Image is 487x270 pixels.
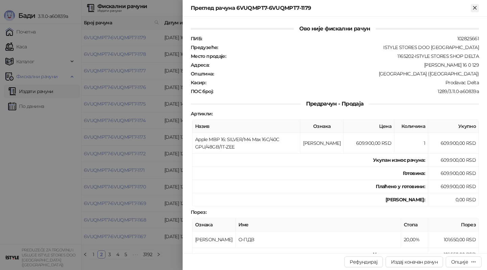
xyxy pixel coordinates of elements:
strong: Порез : [191,209,206,215]
th: Ознака [192,218,236,231]
td: 20,00% [401,231,428,248]
div: 1165202-ISTYLE STORES SHOP DELTA [227,53,480,59]
button: Close [471,4,479,12]
strong: ПОС број : [191,88,213,94]
th: Количина [394,120,428,133]
strong: Адреса : [191,62,209,68]
th: Цена [344,120,394,133]
div: ISTYLE STORES DOO [GEOGRAPHIC_DATA] [219,44,480,50]
div: [GEOGRAPHIC_DATA] ([GEOGRAPHIC_DATA]) [214,71,480,77]
td: 609.900,00 RSD [428,167,479,180]
strong: Општина : [191,71,214,77]
span: Ово није фискални рачун [294,25,375,32]
td: 0,00 RSD [428,193,479,206]
strong: Укупан износ рачуна : [373,157,425,163]
th: Стопа [401,218,428,231]
div: Опције [451,259,468,265]
td: 101.650,00 RSD [428,248,479,261]
div: [PERSON_NAME] 16 0 129 [210,62,480,68]
th: Име [236,218,401,231]
div: 102825661 [203,36,480,42]
button: Издај коначан рачун [386,256,443,267]
strong: Укупан износ пореза: [373,251,425,257]
td: [PERSON_NAME] [300,133,344,154]
strong: Плаћено у готовини: [376,183,425,189]
td: 609.900,00 RSD [428,180,479,193]
button: Опције [446,256,482,267]
div: Преглед рачуна 6VUQMPT7-6VUQMPT7-1179 [191,4,471,12]
strong: Артикли : [191,111,212,117]
button: Рефундирај [344,256,383,267]
th: Порез [428,218,479,231]
div: 1289/3.11.0-a60839a [214,88,480,94]
strong: Предузеће : [191,44,218,50]
td: 609.900,00 RSD [428,133,479,154]
th: Назив [192,120,300,133]
th: Укупно [428,120,479,133]
td: 609.900,00 RSD [344,133,394,154]
span: Предрачун - Продаја [301,100,369,107]
td: 1 [394,133,428,154]
strong: Касир : [191,80,206,86]
div: Prodavac Delta [207,80,480,86]
strong: ПИБ : [191,36,202,42]
th: Ознака [300,120,344,133]
td: 101.650,00 RSD [428,231,479,248]
td: О-ПДВ [236,231,401,248]
strong: Место продаје : [191,53,226,59]
strong: [PERSON_NAME]: [386,197,425,203]
td: [PERSON_NAME] [192,231,236,248]
td: Apple MBP 16: SILVER/M4 Max 16C/40C GPU/48GB/1T-ZEE [192,133,300,154]
td: 609.900,00 RSD [428,154,479,167]
strong: Готовина : [403,170,425,176]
